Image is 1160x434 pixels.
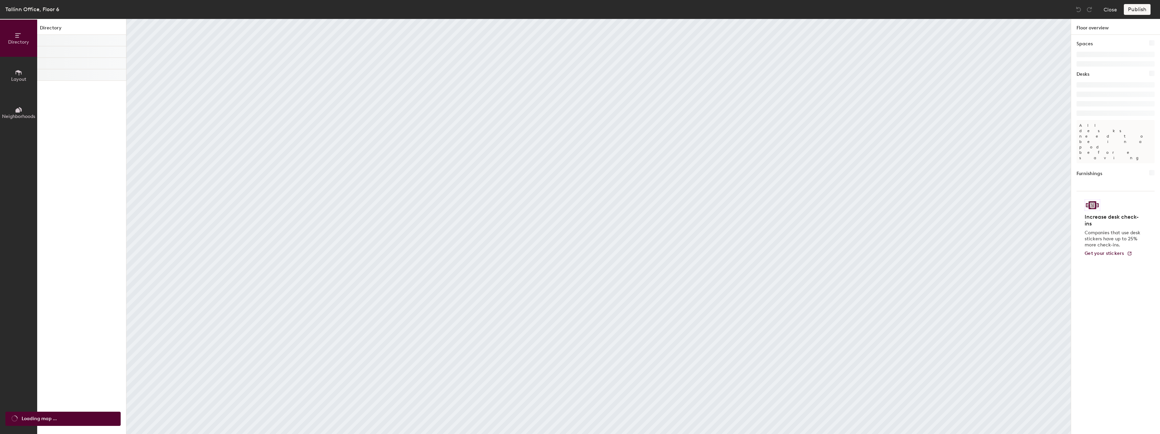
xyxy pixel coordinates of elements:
[5,5,59,14] div: Tallinn Office, Floor 6
[1085,214,1142,227] h4: Increase desk check-ins
[126,19,1071,434] canvas: Map
[37,24,126,35] h1: Directory
[1077,120,1155,163] p: All desks need to be in a pod before saving
[8,39,29,45] span: Directory
[22,415,57,423] span: Loading map ...
[1085,251,1132,257] a: Get your stickers
[1085,250,1124,256] span: Get your stickers
[1077,170,1102,177] h1: Furnishings
[1071,19,1160,35] h1: Floor overview
[1085,230,1142,248] p: Companies that use desk stickers have up to 25% more check-ins.
[1077,71,1089,78] h1: Desks
[1077,40,1093,48] h1: Spaces
[1075,6,1082,13] img: Undo
[1104,4,1117,15] button: Close
[1086,6,1093,13] img: Redo
[11,76,26,82] span: Layout
[1085,199,1100,211] img: Sticker logo
[2,114,35,119] span: Neighborhoods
